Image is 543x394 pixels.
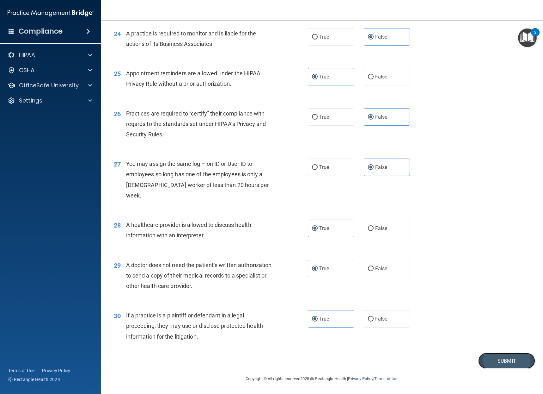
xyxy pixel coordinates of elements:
span: A doctor does not need the patient’s written authorization to send a copy of their medical record... [126,262,272,289]
h4: Compliance [19,27,63,36]
input: False [368,75,374,79]
span: 27 [114,160,121,168]
a: Privacy Policy [42,367,70,374]
div: Copyright © All rights reserved 2025 @ Rectangle Health | | [207,369,437,389]
a: HIPAA [8,51,92,59]
span: True [319,225,329,231]
a: Privacy Policy [348,376,373,381]
div: 2 [534,32,536,41]
span: A practice is required to monitor and is liable for the actions of its Business Associates [126,30,256,47]
input: True [312,266,318,271]
button: Open Resource Center, 2 new notifications [518,28,537,47]
span: Practices are required to “certify” their compliance with regards to the standards set under HIPA... [126,110,266,138]
span: 26 [114,110,121,118]
button: Submit [478,353,535,369]
span: True [319,316,329,322]
a: Terms of Use [374,376,399,381]
span: True [319,74,329,80]
span: You may assign the same log – on ID or User ID to employees so long has one of the employees is o... [126,160,269,199]
input: False [368,317,374,322]
span: If a practice is a plaintiff or defendant in a legal proceeding, they may use or disclose protect... [126,312,263,340]
span: False [375,266,387,272]
input: False [368,35,374,40]
input: True [312,317,318,322]
a: OSHA [8,66,92,74]
p: Settings [19,97,42,104]
span: False [375,164,387,170]
span: 28 [114,222,121,229]
img: PMB logo [8,7,94,19]
span: 25 [114,70,121,78]
span: False [375,225,387,231]
input: True [312,35,318,40]
span: True [319,34,329,40]
a: Settings [8,97,92,104]
span: 24 [114,30,121,38]
a: OfficeSafe University [8,82,92,89]
p: HIPAA [19,51,35,59]
span: A healthcare provider is allowed to discuss health information with an interpreter. [126,222,251,239]
p: OSHA [19,66,35,74]
input: True [312,165,318,170]
input: False [368,266,374,271]
input: False [368,115,374,120]
span: 29 [114,262,121,269]
input: True [312,226,318,231]
p: OfficeSafe University [19,82,79,89]
input: False [368,165,374,170]
span: False [375,316,387,322]
input: False [368,226,374,231]
span: Appointment reminders are allowed under the HIPAA Privacy Rule without a prior authorization. [126,70,261,87]
span: Ⓒ Rectangle Health 2024 [8,376,60,383]
span: False [375,34,387,40]
span: True [319,266,329,272]
span: True [319,164,329,170]
span: True [319,114,329,120]
span: False [375,114,387,120]
input: True [312,115,318,120]
span: 30 [114,312,121,320]
span: False [375,74,387,80]
input: True [312,75,318,79]
a: Terms of Use [8,367,34,374]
